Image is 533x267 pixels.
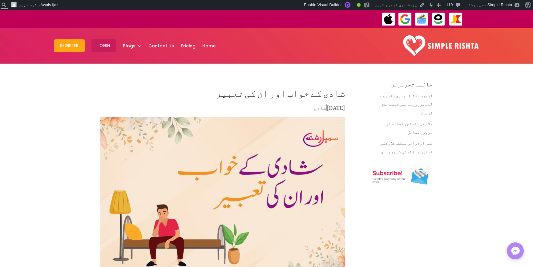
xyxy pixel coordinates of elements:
span: Awais Ijaz [40,2,58,7]
img: JazzCash-icon [449,12,463,26]
button: Login [91,39,116,52]
button: Register [54,39,85,52]
a: شادی [314,100,326,113]
img: ApplePay-icon [382,12,395,26]
p: | [100,103,345,115]
a: Login [91,30,116,62]
a: غیر ازدواجی تعلقات: وقتی تسکین یا زندگی کی بربادی؟ [378,136,433,156]
a: ضرورت رشتہ: دوسری شادی کے لئے موزوں ساتھی کیسے تلاش کریں؟ [380,89,433,117]
a: طلاق کی اقسام، احکام اور ضروری مسائل [383,117,433,136]
span: [DATE] [327,100,345,113]
a: Register [54,30,85,62]
h1: شادی کے خواب اور ان کی تعبیر [100,82,345,103]
img: Messenger [509,245,522,257]
a: Home [202,30,216,62]
img: EasyPaisa-icon [431,12,445,26]
img: GooglePay-icon [398,12,412,26]
div: Good [357,3,361,7]
a: Contact Us [148,30,174,62]
a: Blogs [123,30,142,62]
h4: حالیہ تحریریں [373,82,433,90]
a: Pricing [181,30,196,62]
img: Credit Cards [415,12,429,26]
